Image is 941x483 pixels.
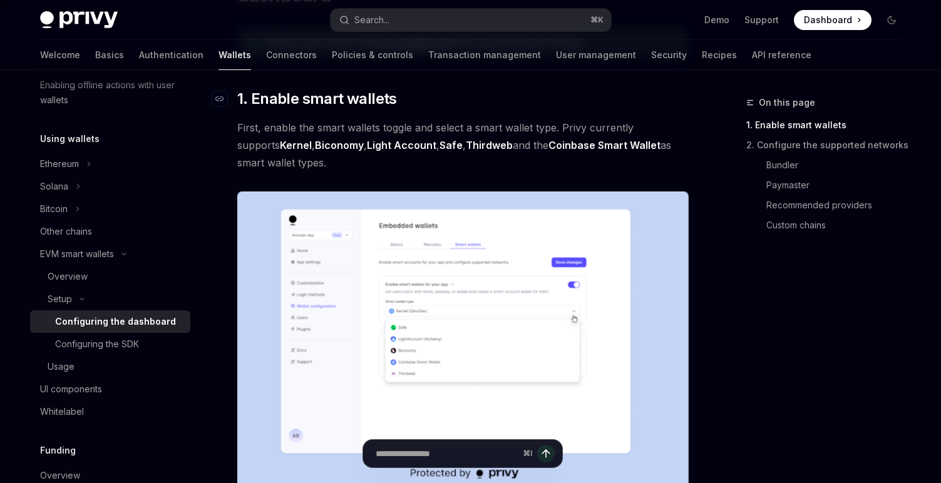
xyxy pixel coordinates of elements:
a: Safe [440,139,463,152]
div: EVM smart wallets [40,247,114,262]
a: Transaction management [428,40,541,70]
a: Authentication [139,40,203,70]
a: Bundler [746,155,912,175]
a: Biconomy [315,139,364,152]
div: Configuring the dashboard [55,314,176,329]
div: Other chains [40,224,92,239]
button: Toggle Ethereum section [30,153,190,175]
a: Navigate to header [212,89,237,109]
h5: Using wallets [40,131,100,146]
div: Bitcoin [40,201,68,216]
div: Ethereum [40,156,79,171]
a: UI components [30,378,190,400]
img: dark logo [40,11,118,29]
a: Recipes [702,40,737,70]
a: API reference [752,40,811,70]
a: Welcome [40,40,80,70]
span: 1. Enable smart wallets [237,89,397,109]
div: Overview [40,468,80,483]
a: Recommended providers [746,195,912,215]
a: Wallets [219,40,251,70]
h5: Funding [40,443,76,458]
span: ⌘ K [590,15,604,25]
a: Overview [30,265,190,288]
div: Configuring the SDK [55,337,139,352]
span: Dashboard [804,14,852,26]
a: Configuring the SDK [30,333,190,355]
div: UI components [40,382,102,397]
a: 1. Enable smart wallets [746,115,912,135]
a: Coinbase Smart Wallet [548,139,661,152]
a: Demo [704,14,729,26]
button: Toggle Solana section [30,175,190,198]
a: 2. Configure the supported networks [746,135,912,155]
div: Solana [40,179,68,194]
a: Basics [95,40,124,70]
a: User management [556,40,636,70]
button: Open search [331,9,611,31]
div: Usage [48,359,75,374]
a: Paymaster [746,175,912,195]
a: Kernel [280,139,312,152]
a: Connectors [266,40,317,70]
div: Search... [354,13,389,28]
span: On this page [759,95,815,110]
a: Thirdweb [466,139,513,152]
span: First, enable the smart wallets toggle and select a smart wallet type. Privy currently supports ,... [237,119,689,171]
button: Toggle Setup section [30,288,190,310]
div: Setup [48,292,72,307]
a: Whitelabel [30,400,190,423]
a: Usage [30,355,190,378]
a: Custom chains [746,215,912,235]
div: Whitelabel [40,404,84,419]
a: Support [744,14,779,26]
a: Other chains [30,220,190,243]
a: Dashboard [794,10,872,30]
a: Security [651,40,687,70]
button: Toggle dark mode [882,10,902,30]
button: Toggle Bitcoin section [30,198,190,220]
div: Enabling offline actions with user wallets [40,78,183,108]
a: Policies & controls [332,40,413,70]
div: Overview [48,269,88,284]
a: Configuring the dashboard [30,310,190,333]
button: Toggle EVM smart wallets section [30,243,190,265]
button: Send message [537,445,555,462]
input: Ask a question... [376,440,518,467]
a: Enabling offline actions with user wallets [30,74,190,111]
a: Light Account [367,139,436,152]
